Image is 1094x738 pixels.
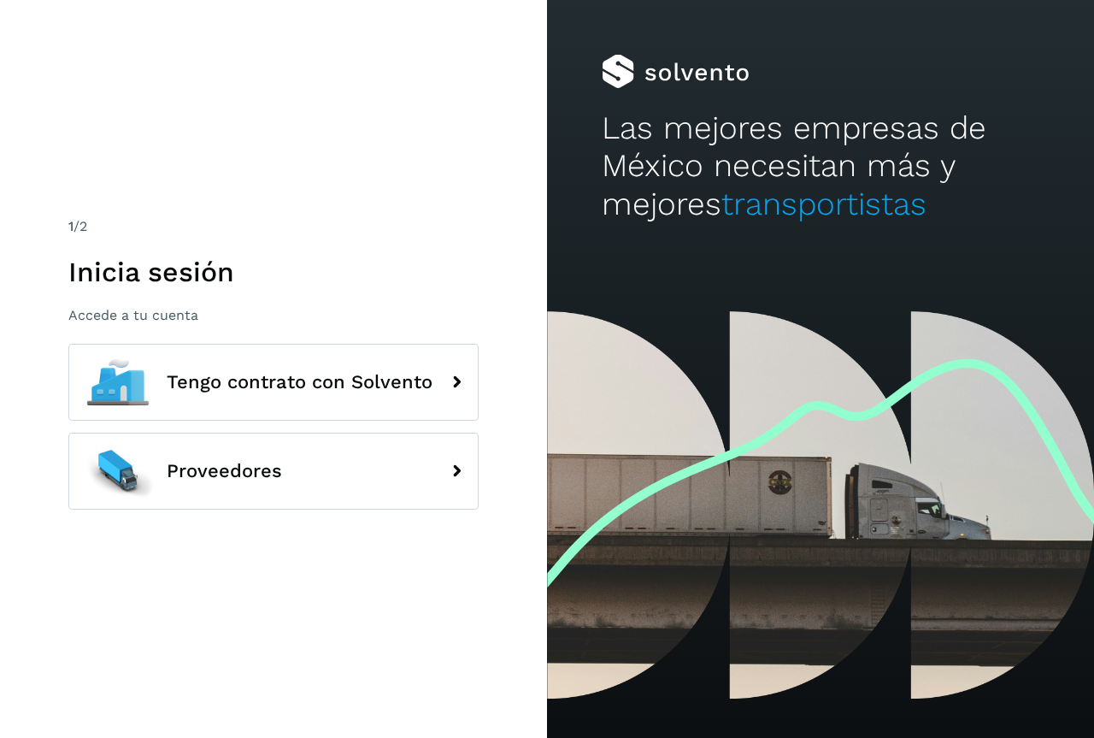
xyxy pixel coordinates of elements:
span: Proveedores [167,461,282,481]
p: Accede a tu cuenta [68,307,479,323]
span: transportistas [721,186,926,222]
span: 1 [68,218,74,234]
div: /2 [68,216,479,237]
button: Tengo contrato con Solvento [68,344,479,421]
span: Tengo contrato con Solvento [167,372,432,393]
h2: Las mejores empresas de México necesitan más y mejores [602,109,1039,223]
h1: Inicia sesión [68,256,479,288]
button: Proveedores [68,433,479,510]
